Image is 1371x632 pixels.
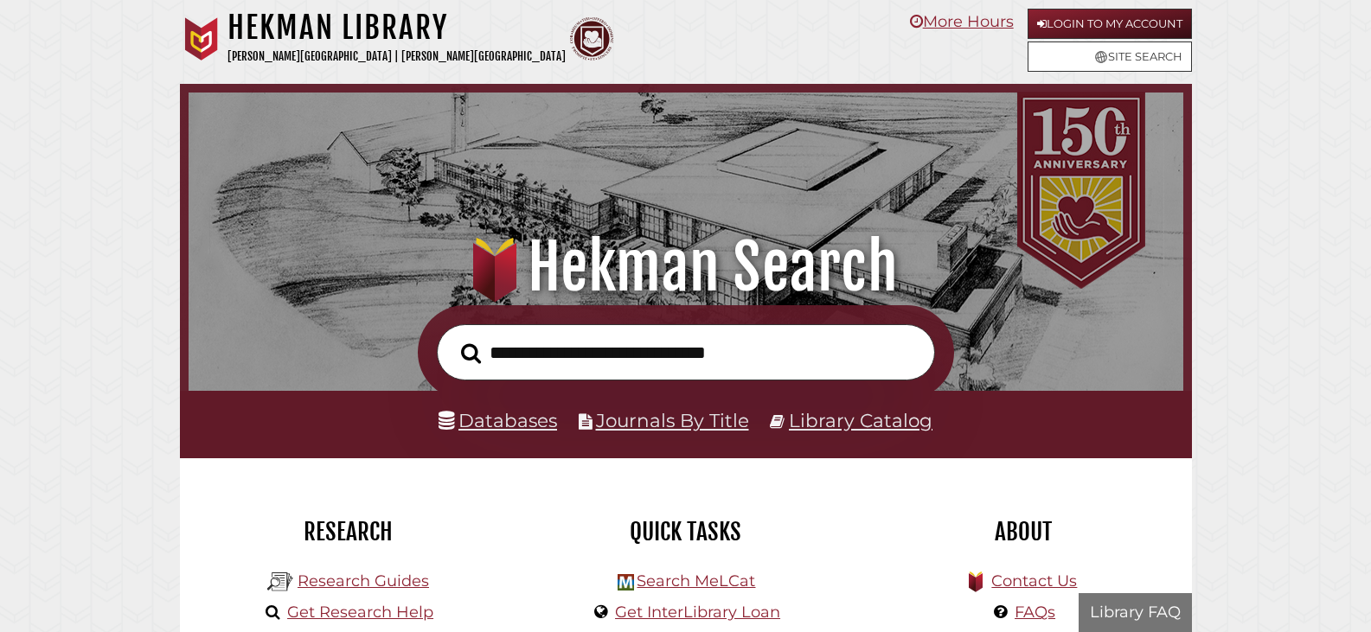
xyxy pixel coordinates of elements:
[461,342,481,364] i: Search
[227,9,566,47] h1: Hekman Library
[637,571,755,591] a: Search MeLCat
[910,12,1014,31] a: More Hours
[615,603,780,622] a: Get InterLibrary Loan
[452,338,490,369] button: Search
[1028,41,1192,72] a: Site Search
[868,517,1179,546] h2: About
[596,409,749,431] a: Journals By Title
[570,17,613,61] img: Calvin Theological Seminary
[287,603,433,622] a: Get Research Help
[1015,603,1055,622] a: FAQs
[1028,9,1192,39] a: Login to My Account
[208,229,1162,305] h1: Hekman Search
[991,571,1077,591] a: Contact Us
[267,569,293,595] img: Hekman Library Logo
[227,47,566,67] p: [PERSON_NAME][GEOGRAPHIC_DATA] | [PERSON_NAME][GEOGRAPHIC_DATA]
[789,409,932,431] a: Library Catalog
[193,517,504,546] h2: Research
[180,17,223,61] img: Calvin University
[618,574,634,591] img: Hekman Library Logo
[439,409,557,431] a: Databases
[298,571,429,591] a: Research Guides
[530,517,842,546] h2: Quick Tasks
